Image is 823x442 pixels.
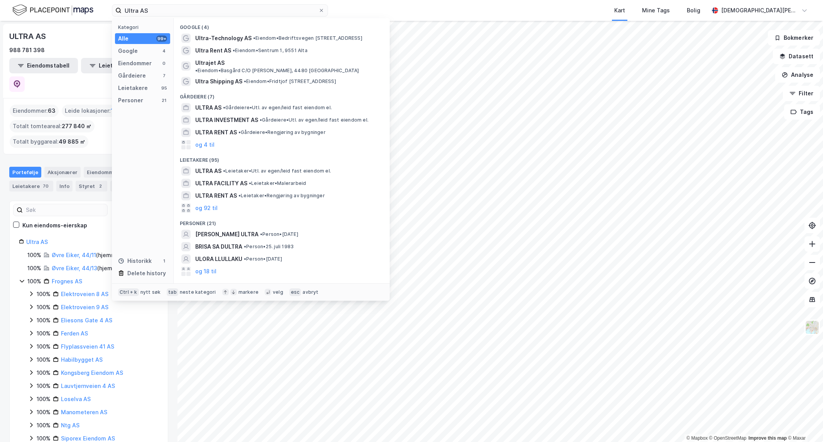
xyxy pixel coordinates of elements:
div: Leide lokasjoner : [62,105,117,117]
span: • [244,244,246,249]
span: Eiendom • Sentrum 1, 9551 Alta [233,47,308,54]
span: Ultra-Technology AS [195,34,252,43]
span: • [244,256,246,262]
span: ULTRA FACILITY AS [195,179,247,188]
div: Portefølje [9,167,41,178]
div: Ctrl + k [118,288,139,296]
div: Gårdeiere (7) [174,88,390,102]
span: • [238,129,241,135]
div: Google [118,46,138,56]
input: Søk [23,204,107,216]
span: • [238,193,241,198]
button: Analyse [775,67,820,83]
button: Leietakertabell [81,58,150,73]
div: Totalt byggareal : [10,135,88,148]
span: • [223,105,225,110]
div: ULTRA AS [9,30,47,42]
div: 100% [27,251,41,260]
div: ( hjemmelshaver ) [52,251,141,260]
div: markere [238,289,259,295]
div: 100% [37,368,51,378]
span: ULTRA RENT AS [195,128,237,137]
span: Gårdeiere • Utl. av egen/leid fast eiendom el. [223,105,332,111]
img: logo.f888ab2527a4732fd821a326f86c7f29.svg [12,3,93,17]
button: Tags [784,104,820,120]
span: • [223,168,225,174]
div: Leietakere [9,181,53,191]
div: ( hjemmelshaver ) [52,264,142,273]
div: 100% [37,355,51,364]
div: Styret [76,181,107,191]
div: esc [289,288,301,296]
span: [PERSON_NAME] ULTRA [195,230,259,239]
button: Bokmerker [768,30,820,46]
div: 99+ [156,36,167,42]
span: Gårdeiere • Rengjøring av bygninger [238,129,326,135]
div: Kontrollprogram for chat [784,405,823,442]
span: • [249,180,251,186]
div: Google (4) [174,18,390,32]
a: Øvre Eiker, 44/11 [52,252,96,258]
span: Person • 25. juli 1983 [244,244,294,250]
button: og 92 til [195,203,218,213]
span: Leietaker • Malerarbeid [249,180,306,186]
span: • [195,68,198,73]
span: ULTRA RENT AS [195,191,237,200]
div: Personer [118,96,143,105]
div: Kun eiendoms-eierskap [22,221,87,230]
a: Siporex Eiendom AS [61,435,115,442]
span: • [260,117,262,123]
a: Manometeren AS [61,409,107,415]
div: 21 [161,97,167,103]
div: Eiendommer [84,167,132,178]
a: Ferden AS [61,330,88,337]
div: neste kategori [180,289,216,295]
span: Leietaker • Rengjøring av bygninger [238,193,325,199]
span: Eiendom • Basgård C/O [PERSON_NAME], 4480 [GEOGRAPHIC_DATA] [195,68,359,74]
div: 2 [96,182,104,190]
div: 4 [161,48,167,54]
a: Lauvtjernveien 4 AS [61,383,115,389]
div: nytt søk [140,289,161,295]
div: 988 781 398 [9,46,45,55]
button: og 4 til [195,140,215,149]
span: Ultra Rent AS [195,46,231,55]
div: Alle [118,34,128,43]
button: og 18 til [195,267,216,276]
span: 277 840 ㎡ [62,122,91,131]
a: Loselva AS [61,396,91,402]
div: Delete history [127,269,166,278]
div: Mine Tags [642,6,670,15]
span: Ultra Shipping AS [195,77,242,86]
a: Kongsberg Eiendom AS [61,369,123,376]
div: 1 [161,258,167,264]
div: 95 [161,85,167,91]
div: Kart [614,6,625,15]
a: Elektroveien 8 AS [61,291,108,297]
a: OpenStreetMap [709,435,747,441]
span: • [244,78,246,84]
div: Transaksjoner [110,181,166,191]
span: Person • [DATE] [260,231,298,237]
div: 0 [161,60,167,66]
div: Personer (21) [174,214,390,228]
span: Person • [DATE] [244,256,282,262]
span: 49 885 ㎡ [59,137,85,146]
div: avbryt [302,289,318,295]
span: ULTRA AS [195,166,221,176]
div: [DEMOGRAPHIC_DATA][PERSON_NAME] [721,6,798,15]
button: Datasett [773,49,820,64]
div: 100% [27,264,41,273]
div: Eiendommer [118,59,152,68]
a: Habilbygget AS [61,356,103,363]
a: Ultra AS [26,239,48,245]
span: 63 [48,106,56,115]
div: Bolig [687,6,700,15]
span: Ultrajet AS [195,58,225,68]
button: Eiendomstabell [9,58,78,73]
button: Filter [783,86,820,101]
a: Eliesons Gate 4 AS [61,317,112,323]
span: • [260,231,262,237]
div: velg [273,289,283,295]
input: Søk på adresse, matrikkel, gårdeiere, leietakere eller personer [122,5,318,16]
